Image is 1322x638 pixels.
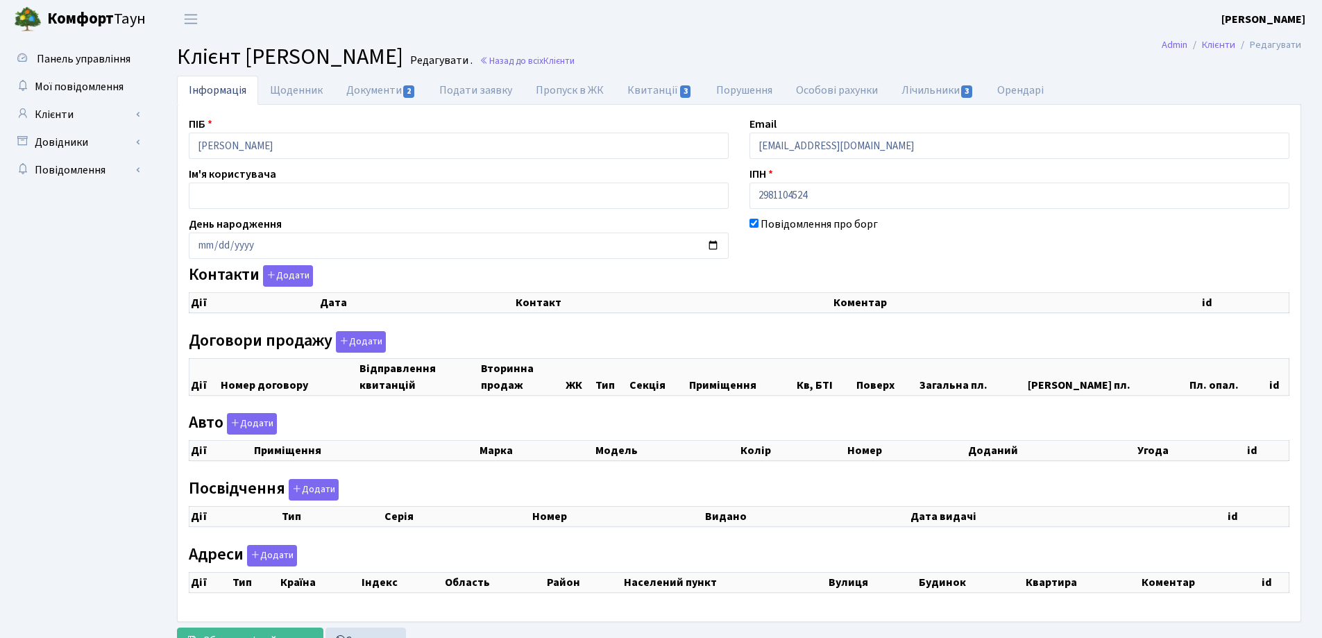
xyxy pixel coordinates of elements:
th: Контакт [514,293,832,313]
a: Щоденник [258,76,334,105]
th: Вторинна продаж [480,358,565,395]
th: id [1226,506,1289,526]
a: Додати [285,476,339,501]
th: Модель [594,441,739,461]
label: Контакти [189,265,313,287]
span: Панель управління [37,51,130,67]
img: logo.png [14,6,42,33]
th: Відправлення квитанцій [358,358,480,395]
a: Лічильники [890,76,985,105]
th: Область [443,572,545,592]
th: Тип [280,506,383,526]
th: Кв, БТІ [795,358,855,395]
button: Договори продажу [336,331,386,353]
th: Вулиця [827,572,917,592]
nav: breadcrumb [1141,31,1322,60]
th: Номер [846,441,967,461]
th: Тип [231,572,278,592]
li: Редагувати [1235,37,1301,53]
button: Переключити навігацію [173,8,208,31]
th: Дата [319,293,514,313]
span: 3 [961,85,972,98]
th: Приміщення [253,441,478,461]
label: Повідомлення про борг [761,216,878,233]
a: Мої повідомлення [7,73,146,101]
th: Дії [189,572,232,592]
span: Клієнти [543,54,575,67]
th: Номер договору [219,358,357,395]
label: Договори продажу [189,331,386,353]
th: id [1268,358,1289,395]
th: id [1246,441,1289,461]
button: Посвідчення [289,479,339,501]
th: Загальна пл. [918,358,1027,395]
a: Орендарі [985,76,1056,105]
a: Документи [334,76,427,105]
label: Ім'я користувача [189,166,276,183]
a: Квитанції [616,76,704,105]
a: Клієнти [1202,37,1235,52]
th: Коментар [832,293,1201,313]
th: Дії [189,441,253,461]
a: Інформація [177,76,258,105]
th: Квартира [1024,572,1140,592]
th: [PERSON_NAME] пл. [1026,358,1188,395]
th: Населений пункт [622,572,827,592]
label: День народження [189,216,282,233]
a: Назад до всіхКлієнти [480,54,575,67]
a: Порушення [704,76,784,105]
th: Дата видачі [909,506,1226,526]
a: Пропуск в ЖК [524,76,616,105]
label: Адреси [189,545,297,566]
th: Поверх [855,358,918,395]
th: Угода [1136,441,1246,461]
label: Авто [189,413,277,435]
th: Видано [704,506,909,526]
th: Пл. опал. [1188,358,1268,395]
th: Дії [189,506,281,526]
label: ІПН [749,166,773,183]
th: Серія [383,506,531,526]
a: [PERSON_NAME] [1221,11,1305,28]
span: Таун [47,8,146,31]
b: [PERSON_NAME] [1221,12,1305,27]
th: Країна [279,572,360,592]
th: Район [545,572,622,592]
span: Клієнт [PERSON_NAME] [177,41,403,73]
button: Адреси [247,545,297,566]
a: Клієнти [7,101,146,128]
th: Індекс [360,572,443,592]
th: Дії [189,293,319,313]
b: Комфорт [47,8,114,30]
th: Номер [531,506,704,526]
a: Довідники [7,128,146,156]
a: Додати [332,328,386,353]
th: Колір [739,441,846,461]
label: ПІБ [189,116,212,133]
a: Повідомлення [7,156,146,184]
th: Дії [189,358,220,395]
button: Контакти [263,265,313,287]
span: Мої повідомлення [35,79,124,94]
a: Admin [1162,37,1187,52]
a: Додати [260,263,313,287]
button: Авто [227,413,277,435]
th: Будинок [917,572,1024,592]
a: Подати заявку [427,76,524,105]
th: Тип [594,358,628,395]
a: Додати [223,411,277,435]
th: id [1260,572,1289,592]
span: 2 [403,85,414,98]
th: Секція [628,358,688,395]
a: Панель управління [7,45,146,73]
label: Посвідчення [189,479,339,501]
th: Коментар [1140,572,1260,592]
a: Додати [244,542,297,566]
th: id [1201,293,1289,313]
th: ЖК [564,358,594,395]
th: Марка [478,441,594,461]
label: Email [749,116,777,133]
th: Приміщення [688,358,795,395]
small: Редагувати . [407,54,473,67]
span: 3 [680,85,691,98]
